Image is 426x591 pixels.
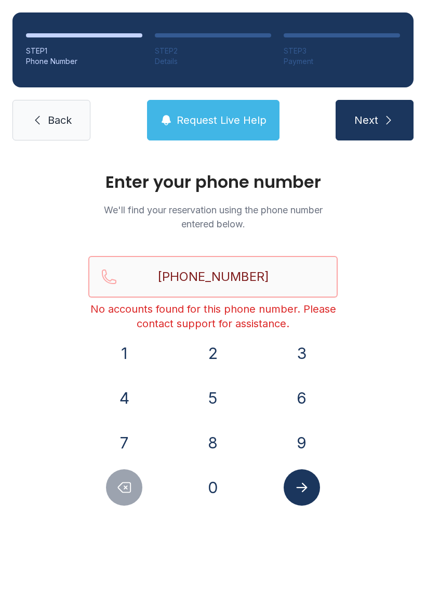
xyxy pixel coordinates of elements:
button: 1 [106,335,142,371]
button: 5 [195,380,231,416]
div: STEP 3 [284,46,400,56]
button: 8 [195,425,231,461]
button: 9 [284,425,320,461]
button: 4 [106,380,142,416]
div: STEP 2 [155,46,271,56]
button: 0 [195,469,231,506]
div: Payment [284,56,400,67]
p: We'll find your reservation using the phone number entered below. [88,203,338,231]
h1: Enter your phone number [88,174,338,190]
div: Details [155,56,271,67]
button: 7 [106,425,142,461]
button: Delete number [106,469,142,506]
span: Back [48,113,72,127]
button: Submit lookup form [284,469,320,506]
input: Reservation phone number [88,256,338,298]
button: 2 [195,335,231,371]
span: Request Live Help [177,113,267,127]
div: STEP 1 [26,46,142,56]
button: 3 [284,335,320,371]
div: No accounts found for this phone number. Please contact support for assistance. [88,302,338,331]
button: 6 [284,380,320,416]
div: Phone Number [26,56,142,67]
span: Next [354,113,378,127]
